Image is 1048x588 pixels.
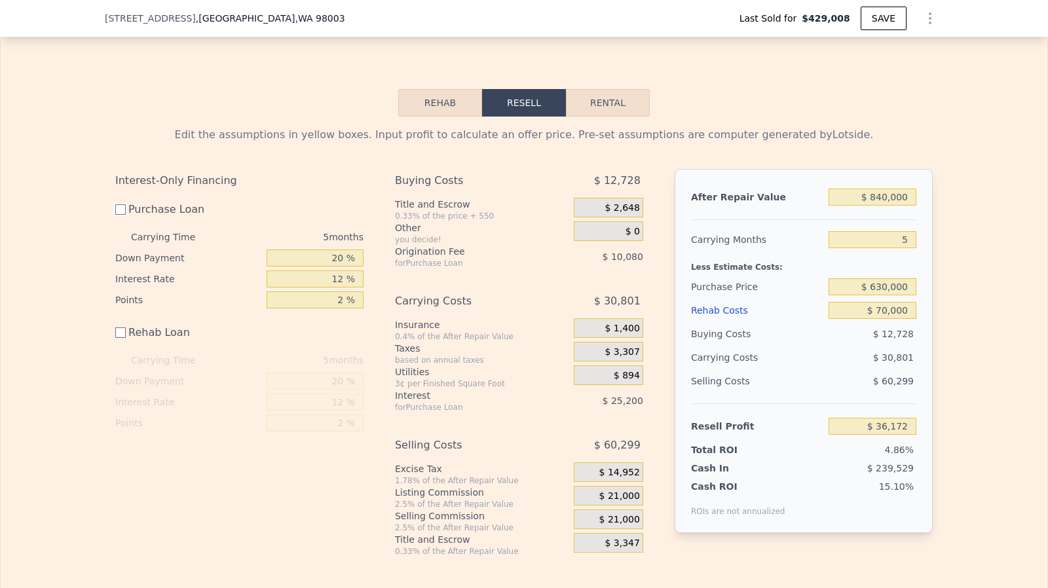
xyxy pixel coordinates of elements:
[395,389,541,402] div: Interest
[594,169,641,193] span: $ 12,728
[221,350,364,371] div: 5 months
[115,321,261,344] label: Rehab Loan
[395,198,569,211] div: Title and Escrow
[885,445,914,455] span: 4.86%
[482,89,566,117] button: Resell
[691,251,916,275] div: Less Estimate Costs:
[691,443,773,456] div: Total ROI
[395,433,541,457] div: Selling Costs
[395,245,541,258] div: Origination Fee
[605,323,639,335] span: $ 1,400
[691,346,773,369] div: Carrying Costs
[605,346,639,358] span: $ 3,307
[395,258,541,268] div: for Purchase Loan
[802,12,850,25] span: $429,008
[691,185,823,209] div: After Repair Value
[115,392,261,413] div: Interest Rate
[691,480,785,493] div: Cash ROI
[603,251,643,262] span: $ 10,080
[115,204,126,215] input: Purchase Loan
[395,331,569,342] div: 0.4% of the After Repair Value
[295,13,345,24] span: , WA 98003
[691,369,823,393] div: Selling Costs
[395,533,569,546] div: Title and Escrow
[739,12,802,25] span: Last Sold for
[395,499,569,509] div: 2.5% of the After Repair Value
[691,299,823,322] div: Rehab Costs
[395,355,569,365] div: based on annual taxes
[395,211,569,221] div: 0.33% of the price + 550
[691,493,785,517] div: ROIs are not annualized
[605,202,639,214] span: $ 2,648
[603,395,643,406] span: $ 25,200
[395,523,569,533] div: 2.5% of the After Repair Value
[115,169,364,193] div: Interest-Only Financing
[395,378,569,389] div: 3¢ per Finished Square Foot
[115,268,261,289] div: Interest Rate
[873,376,914,386] span: $ 60,299
[599,490,640,502] span: $ 21,000
[691,275,823,299] div: Purchase Price
[131,227,216,248] div: Carrying Time
[115,248,261,268] div: Down Payment
[398,89,482,117] button: Rehab
[105,12,196,25] span: [STREET_ADDRESS]
[395,486,569,499] div: Listing Commission
[879,481,914,492] span: 15.10%
[867,463,914,473] span: $ 239,529
[873,352,914,363] span: $ 30,801
[395,546,569,557] div: 0.33% of the After Repair Value
[594,289,641,313] span: $ 30,801
[395,402,541,413] div: for Purchase Loan
[691,462,773,475] div: Cash In
[395,234,569,245] div: you decide!
[395,289,541,313] div: Carrying Costs
[115,371,261,392] div: Down Payment
[115,289,261,310] div: Points
[605,538,639,549] span: $ 3,347
[691,228,823,251] div: Carrying Months
[594,433,641,457] span: $ 60,299
[115,327,126,338] input: Rehab Loan
[395,318,569,331] div: Insurance
[917,5,943,31] button: Show Options
[395,169,541,193] div: Buying Costs
[115,413,261,433] div: Points
[395,509,569,523] div: Selling Commission
[599,514,640,526] span: $ 21,000
[115,127,933,143] div: Edit the assumptions in yellow boxes. Input profit to calculate an offer price. Pre-set assumptio...
[221,227,364,248] div: 5 months
[395,342,569,355] div: Taxes
[873,329,914,339] span: $ 12,728
[395,462,569,475] div: Excise Tax
[131,350,216,371] div: Carrying Time
[115,198,261,221] label: Purchase Loan
[599,467,640,479] span: $ 14,952
[861,7,907,30] button: SAVE
[395,365,569,378] div: Utilities
[395,221,569,234] div: Other
[196,12,345,25] span: , [GEOGRAPHIC_DATA]
[395,475,569,486] div: 1.78% of the After Repair Value
[614,370,640,382] span: $ 894
[691,322,823,346] div: Buying Costs
[566,89,650,117] button: Rental
[626,226,640,238] span: $ 0
[691,414,823,438] div: Resell Profit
